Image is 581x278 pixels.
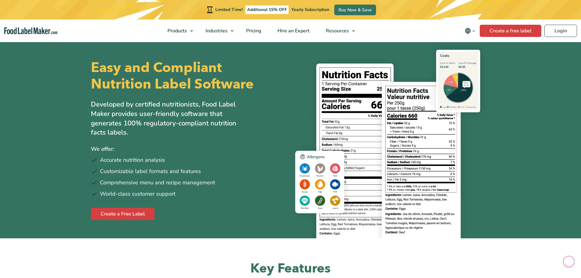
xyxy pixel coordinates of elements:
[238,20,268,42] a: Pricing
[198,20,237,42] a: Industries
[100,156,165,164] span: Accurate nutrition analysis
[204,27,228,34] span: Industries
[91,60,285,92] h1: Easy and Compliant Nutrition Label Software
[91,145,286,153] p: We offer:
[276,27,310,34] span: Hire an Expert
[100,179,215,187] span: Comprehensive menu and recipe management
[215,7,243,13] span: Limited Time!
[324,27,350,34] span: Resources
[334,5,376,15] a: Buy Now & Save
[461,25,480,37] button: Change language
[480,25,541,37] a: Create a free label
[4,27,57,34] a: Food Label Maker homepage
[244,27,262,34] span: Pricing
[166,27,188,34] span: Products
[246,5,289,14] span: Additional 15% OFF
[160,20,196,42] a: Products
[291,7,329,13] span: Yearly Subscription
[91,260,490,277] h2: Key Features
[318,20,358,42] a: Resources
[91,100,249,137] p: Developed by certified nutritionists, Food Label Maker provides user-friendly software that gener...
[91,208,155,220] a: Create a Free Label
[100,190,175,198] span: World-class customer support
[270,20,316,42] a: Hire an Expert
[544,25,577,37] a: Login
[100,167,201,175] span: Customizable label formats and features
